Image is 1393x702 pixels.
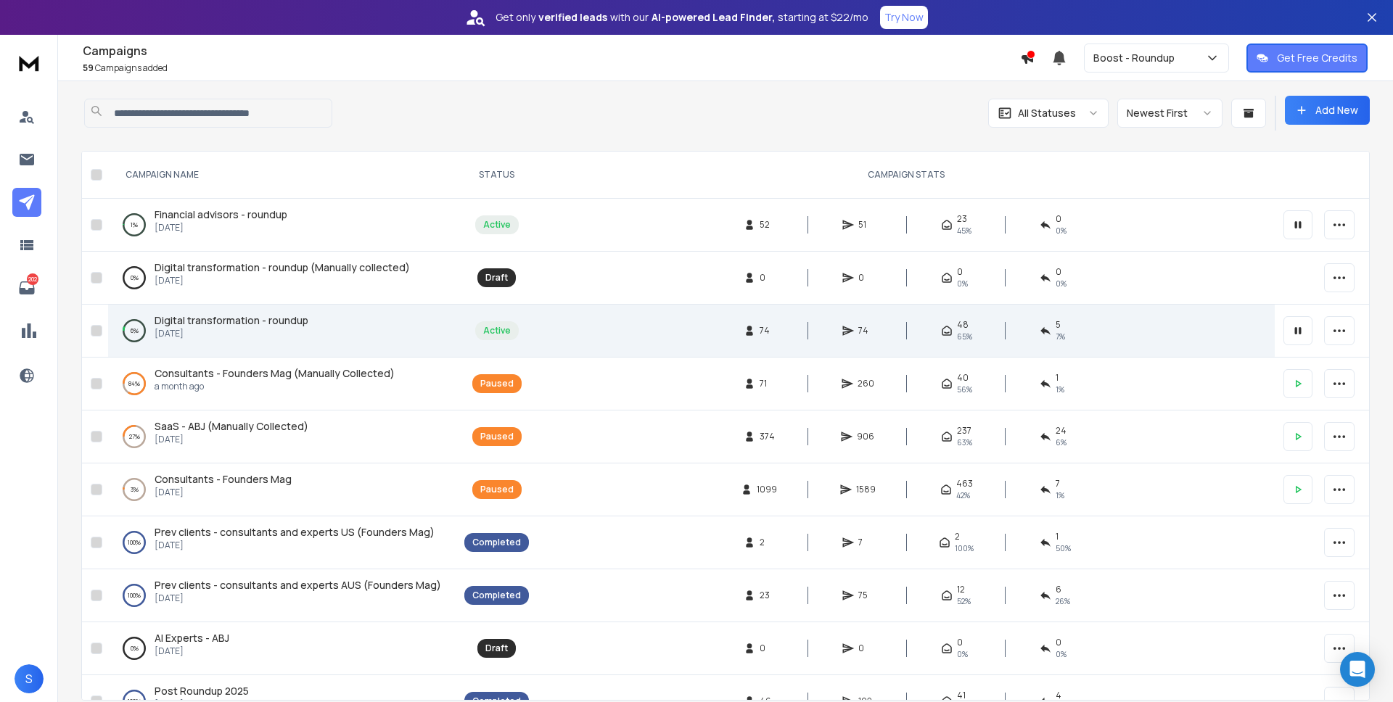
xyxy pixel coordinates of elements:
button: Newest First [1117,99,1223,128]
span: 7 [1056,478,1060,490]
span: 0 [858,643,873,654]
span: 6 % [1056,437,1067,448]
span: Digital transformation - roundup (Manually collected) [155,260,410,274]
span: Post Roundup 2025 [155,684,249,698]
span: SaaS - ABJ (Manually Collected) [155,419,308,433]
span: 24 [1056,425,1067,437]
a: Financial advisors - roundup [155,207,287,222]
img: logo [15,49,44,76]
span: Consultants - Founders Mag [155,472,292,486]
span: 2 [760,537,774,548]
span: 59 [83,62,94,74]
span: 463 [956,478,973,490]
td: 100%Prev clients - consultants and experts AUS (Founders Mag)[DATE] [108,569,456,622]
button: S [15,664,44,693]
span: 260 [858,378,874,389]
th: CAMPAIGN NAME [108,152,456,199]
span: Prev clients - consultants and experts US (Founders Mag) [155,525,435,539]
div: Open Intercom Messenger [1340,652,1375,687]
span: 0% [1056,278,1067,289]
p: [DATE] [155,222,287,234]
span: 1589 [856,484,876,495]
p: Boost - Roundup [1093,51,1180,65]
p: 100 % [128,588,141,603]
span: Consultants - Founders Mag (Manually Collected) [155,366,395,380]
span: 0% [957,278,968,289]
a: Consultants - Founders Mag [155,472,292,487]
a: Post Roundup 2025 [155,684,249,698]
span: 50 % [1056,542,1071,554]
span: 52 [760,219,774,231]
span: 1 % [1056,384,1064,395]
td: 84%Consultants - Founders Mag (Manually Collected)a month ago [108,358,456,410]
p: [DATE] [155,540,435,551]
span: 0 [957,637,963,648]
p: [DATE] [155,275,410,286]
td: 0%Digital transformation - roundup (Manually collected)[DATE] [108,252,456,305]
span: 63 % [957,437,972,448]
span: 0 [1056,637,1061,648]
span: 0 [760,272,774,284]
span: 23 [760,590,774,601]
p: a month ago [155,381,395,392]
button: Add New [1285,96,1370,125]
p: 100 % [128,535,141,550]
span: 374 [760,431,775,442]
td: 1%Financial advisors - roundup[DATE] [108,199,456,252]
p: 6 % [131,323,139,338]
span: Financial advisors - roundup [155,207,287,221]
p: [DATE] [155,645,229,657]
td: 6%Digital transformation - roundup[DATE] [108,305,456,358]
span: 26 % [1056,595,1070,607]
a: 202 [12,273,41,302]
span: 0% [957,648,968,660]
a: Prev clients - consultants and experts US (Founders Mag) [155,525,435,540]
div: Completed [472,590,521,601]
strong: verified leads [538,10,607,25]
span: Prev clients - consultants and experts AUS (Founders Mag) [155,578,441,592]
div: Completed [472,537,521,548]
span: 74 [858,325,873,336]
p: Get only with our starting at $22/mo [496,10,868,25]
span: 51 [858,219,873,231]
span: 0% [1056,648,1067,660]
span: 41 [957,690,966,701]
p: [DATE] [155,592,441,604]
button: Try Now [880,6,928,29]
span: 40 [957,372,969,384]
span: 0 [1056,213,1061,225]
strong: AI-powered Lead Finder, [652,10,775,25]
span: 48 [957,319,969,331]
div: Draft [485,272,508,284]
span: 5 [1056,319,1061,331]
span: AI Experts - ABJ [155,631,229,645]
div: Paused [480,431,514,442]
th: CAMPAIGN STATS [538,152,1275,199]
th: STATUS [456,152,538,199]
span: 906 [857,431,874,442]
div: Draft [485,643,508,654]
div: Active [483,325,511,336]
a: Prev clients - consultants and experts AUS (Founders Mag) [155,578,441,592]
span: 7 [858,537,873,548]
span: 0 [1056,266,1061,278]
span: 1099 [757,484,777,495]
span: 42 % [956,490,970,501]
div: Paused [480,378,514,389]
p: 202 [27,273,38,285]
span: 100 % [955,542,974,554]
p: Get Free Credits [1277,51,1357,65]
span: Digital transformation - roundup [155,313,308,327]
span: 52 % [957,595,971,607]
td: 0%AI Experts - ABJ[DATE] [108,622,456,675]
div: Active [483,219,511,231]
span: 75 [858,590,873,601]
span: 1 [1056,531,1059,542]
span: 71 [760,378,774,389]
a: SaaS - ABJ (Manually Collected) [155,419,308,434]
p: Try Now [884,10,924,25]
span: 6 [1056,584,1061,595]
p: 0 % [131,271,139,285]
